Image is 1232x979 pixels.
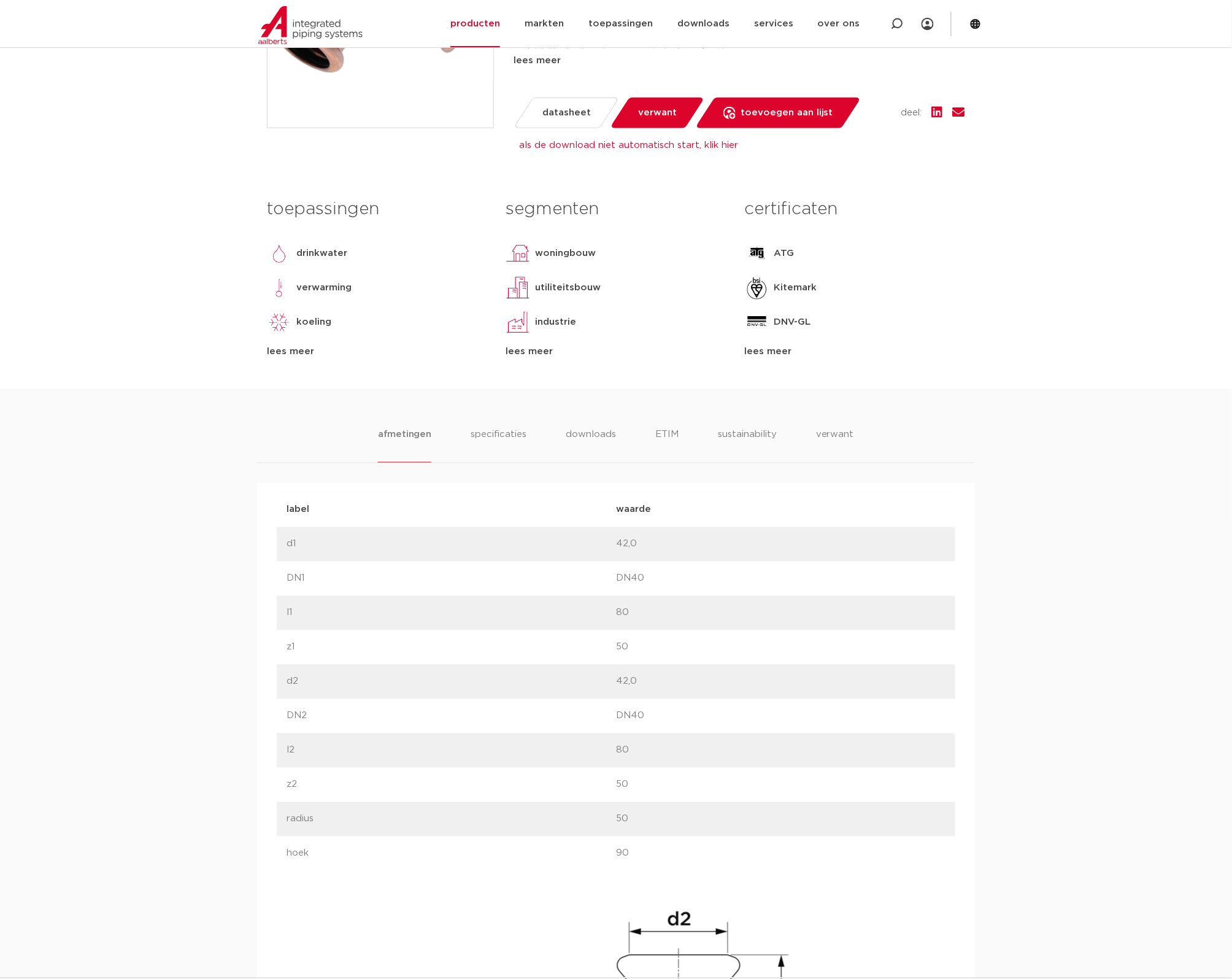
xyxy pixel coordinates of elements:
[616,743,945,758] p: 80
[287,571,616,586] p: DN1
[514,98,620,128] a: datasheet
[638,103,677,123] span: verwant
[287,640,616,655] p: z1
[535,246,596,261] p: woningbouw
[267,241,291,266] img: drinkwater
[901,106,922,120] span: deel:
[471,428,526,463] li: specificaties
[745,197,965,222] h3: certificaten
[514,53,965,68] div: lees meer
[506,197,726,222] h3: segmenten
[287,846,616,861] p: hoek
[267,344,487,359] div: lees meer
[506,310,530,335] img: industrie
[616,846,945,861] p: 90
[616,503,945,517] p: waarde
[535,315,576,330] p: industrie
[506,241,530,266] img: woningbouw
[267,276,291,300] img: verwarming
[774,315,811,330] p: DNV-GL
[287,778,616,792] p: z2
[741,103,833,123] span: toevoegen aan lijst
[267,310,291,335] img: koeling
[774,281,817,295] p: Kitemark
[296,246,347,261] p: drinkwater
[745,344,965,359] div: lees meer
[610,98,705,128] a: verwant
[718,428,777,463] li: sustainability
[287,606,616,621] p: l1
[616,812,945,827] p: 50
[506,344,726,359] div: lees meer
[287,537,616,552] p: d1
[745,276,769,300] img: Kitemark
[519,141,739,150] a: als de download niet automatisch start, klik hier
[296,281,352,295] p: verwarming
[616,778,945,792] p: 50
[506,276,530,300] img: utiliteitsbouw
[616,675,945,689] p: 42,0
[655,428,679,463] li: ETIM
[774,246,795,261] p: ATG
[296,315,331,330] p: koeling
[566,428,616,463] li: downloads
[745,310,769,335] img: DNV-GL
[287,709,616,724] p: DN2
[535,281,601,295] p: utiliteitsbouw
[267,197,487,222] h3: toepassingen
[816,428,854,463] li: verwant
[745,241,769,266] img: ATG
[616,571,945,586] p: DN40
[542,103,591,123] span: datasheet
[616,537,945,552] p: 42,0
[616,640,945,655] p: 50
[616,606,945,621] p: 80
[287,503,616,517] p: label
[378,428,431,463] li: afmetingen
[287,812,616,827] p: radius
[616,709,945,724] p: DN40
[287,675,616,689] p: d2
[287,743,616,758] p: l2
